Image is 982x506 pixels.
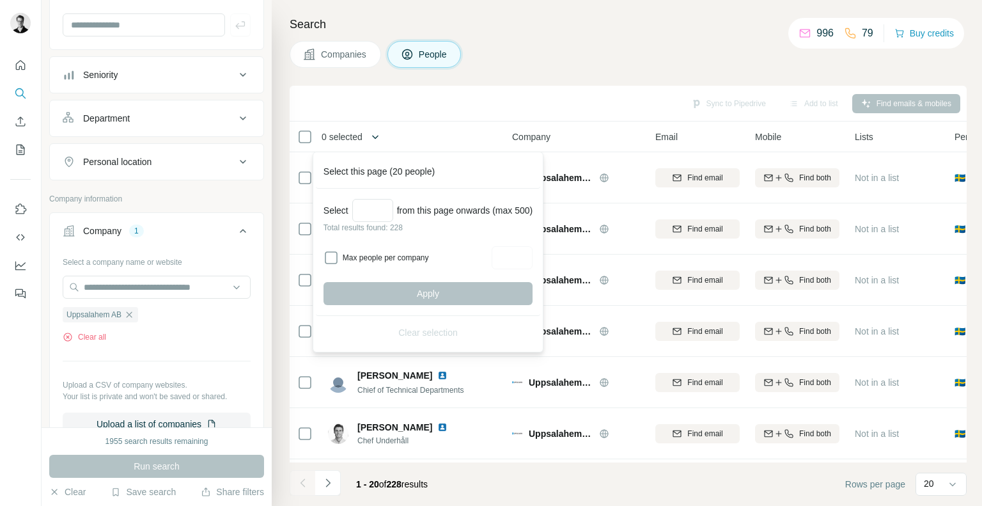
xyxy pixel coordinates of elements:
span: Companies [321,48,368,61]
button: Use Surfe API [10,226,31,249]
span: 🇸🇪 [955,171,965,184]
button: Find both [755,168,839,187]
button: Seniority [50,59,263,90]
span: results [356,479,428,489]
span: 0 selected [322,130,362,143]
button: Save search [111,486,176,498]
span: Email [655,130,678,143]
button: Find both [755,271,839,290]
button: Quick start [10,54,31,77]
span: Not in a list [855,173,899,183]
span: of [379,479,387,489]
span: Find email [687,172,722,184]
button: Buy credits [894,24,954,42]
span: Not in a list [855,275,899,285]
span: Chief of Technical Departments [357,386,464,395]
span: Find both [799,223,831,235]
span: Find both [799,428,831,439]
button: Share filters [201,486,264,498]
span: Not in a list [855,377,899,388]
span: 228 [387,479,401,489]
span: Find email [687,377,722,388]
img: LinkedIn logo [437,370,448,381]
label: Max people per company [343,252,488,264]
button: Clear [49,486,86,498]
span: Lists [855,130,873,143]
button: Find email [655,424,740,443]
button: Find email [655,322,740,341]
span: Rows per page [845,478,905,491]
span: Find both [799,326,831,337]
h4: Search [290,15,967,33]
button: Search [10,82,31,105]
span: Uppsalahem AB [66,309,121,320]
span: Find email [687,274,722,286]
button: My lists [10,138,31,161]
span: Not in a list [855,326,899,336]
img: Logo of Uppsalahem AB [512,381,522,383]
div: Select this page (20 people) [316,155,540,189]
span: Uppsalahem AB [529,325,593,338]
p: 79 [862,26,873,41]
img: Avatar [328,423,348,444]
div: 1 [129,225,144,237]
button: Company1 [50,216,263,251]
span: Find email [687,326,722,337]
span: [PERSON_NAME] [357,421,432,434]
button: Find both [755,219,839,239]
button: Clear all [63,331,106,343]
div: Personal location [83,155,152,168]
span: Company [512,130,550,143]
button: Find email [655,271,740,290]
div: Company [83,225,121,237]
span: Find email [687,223,722,235]
span: Uppsalahem AB [529,274,593,287]
button: Use Surfe on LinkedIn [10,198,31,221]
span: 1 - 20 [356,479,379,489]
div: Select from this page onwards (max 500) [323,199,533,222]
button: Find email [655,219,740,239]
button: Dashboard [10,254,31,277]
p: Your list is private and won't be saved or shared. [63,391,251,402]
p: Company information [49,193,264,205]
div: 1955 search results remaining [105,436,208,447]
span: [PERSON_NAME] [357,369,432,382]
span: Find both [799,377,831,388]
img: Avatar [10,13,31,33]
span: Mobile [755,130,781,143]
img: LinkedIn logo [437,422,448,432]
button: Find both [755,424,839,443]
span: 🇸🇪 [955,274,965,287]
button: Personal location [50,146,263,177]
button: Find email [655,373,740,392]
input: Select a number (up to 500) [352,199,393,222]
button: Find email [655,168,740,187]
span: Chef Underhåll [357,435,463,447]
span: 🇸🇪 [955,325,965,338]
span: Find email [687,428,722,439]
span: Uppsalahem AB [529,376,593,389]
div: Select a company name or website [63,251,251,268]
img: Logo of Uppsalahem AB [512,432,522,434]
div: Department [83,112,130,125]
span: Uppsalahem AB [529,223,593,235]
button: Find both [755,373,839,392]
img: Avatar [328,372,348,393]
button: Feedback [10,282,31,305]
button: Enrich CSV [10,110,31,133]
span: Not in a list [855,224,899,234]
div: Seniority [83,68,118,81]
span: 🇸🇪 [955,223,965,235]
span: 🇸🇪 [955,376,965,389]
span: People [419,48,448,61]
p: 996 [816,26,834,41]
p: 20 [924,477,934,490]
span: Not in a list [855,429,899,439]
span: Uppsalahem AB [529,427,593,440]
span: Find both [799,172,831,184]
p: Upload a CSV of company websites. [63,379,251,391]
p: Total results found: 228 [323,222,533,233]
button: Upload a list of companies [63,413,251,436]
button: Navigate to next page [315,470,341,496]
span: Find both [799,274,831,286]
